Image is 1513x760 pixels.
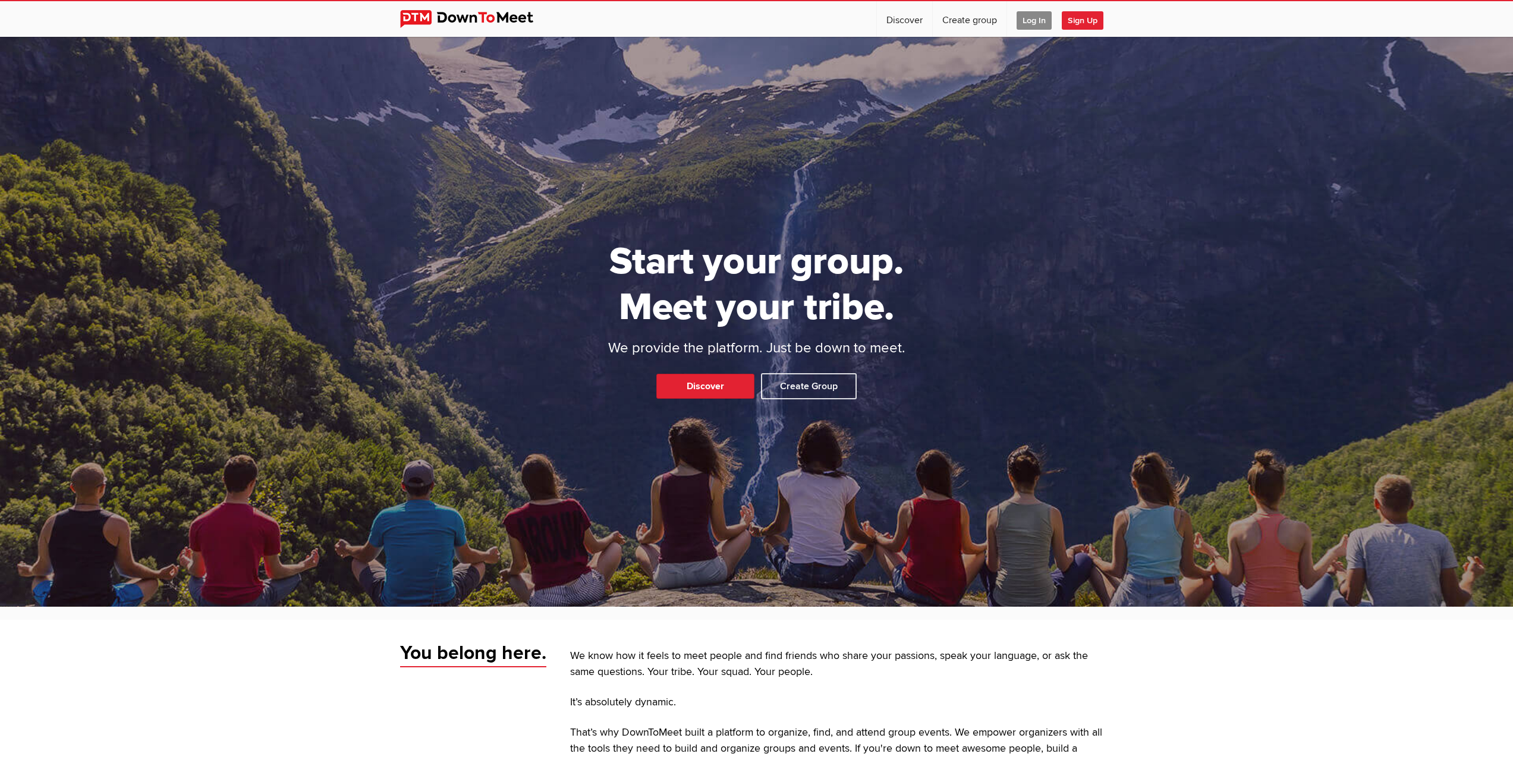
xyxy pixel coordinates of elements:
a: Discover [656,374,754,399]
p: It’s absolutely dynamic. [570,695,1113,711]
img: DownToMeet [400,10,552,28]
a: Log In [1007,1,1061,37]
p: We know how it feels to meet people and find friends who share your passions, speak your language... [570,648,1113,680]
h1: Start your group. Meet your tribe. [564,239,950,330]
a: Discover [877,1,932,37]
span: Sign Up [1062,11,1103,30]
a: Sign Up [1062,1,1113,37]
a: Create Group [761,373,857,399]
span: Log In [1017,11,1052,30]
a: Create group [933,1,1006,37]
span: You belong here. [400,641,546,667]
